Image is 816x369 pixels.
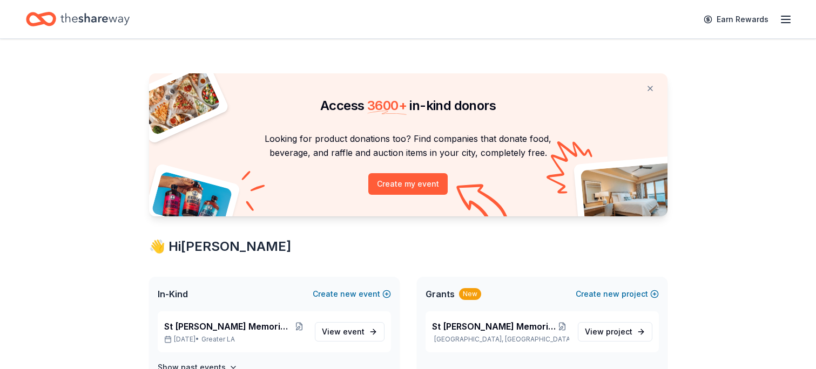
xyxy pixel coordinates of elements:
[578,322,652,341] a: View project
[158,288,188,300] span: In-Kind
[149,238,667,255] div: 👋 Hi [PERSON_NAME]
[162,132,655,160] p: Looking for product donations too? Find companies that donate food, beverage, and raffle and auct...
[368,173,448,195] button: Create my event
[459,288,481,300] div: New
[313,288,391,300] button: Createnewevent
[340,288,356,300] span: new
[432,320,556,333] span: St [PERSON_NAME] Memorial Golf Tournament
[432,335,569,344] p: [GEOGRAPHIC_DATA], [GEOGRAPHIC_DATA]
[456,184,510,224] img: Curvy arrow
[315,322,385,341] a: View event
[606,327,632,336] span: project
[585,325,632,338] span: View
[367,98,407,113] span: 3600 +
[322,325,365,338] span: View
[320,98,496,113] span: Access in-kind donors
[576,288,659,300] button: Createnewproject
[603,288,619,300] span: new
[164,335,306,344] p: [DATE] •
[697,10,775,29] a: Earn Rewards
[343,327,365,336] span: event
[137,67,221,136] img: Pizza
[26,6,130,32] a: Home
[426,288,455,300] span: Grants
[201,335,235,344] span: Greater LA
[164,320,292,333] span: St [PERSON_NAME] Memorial Golf Tournament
